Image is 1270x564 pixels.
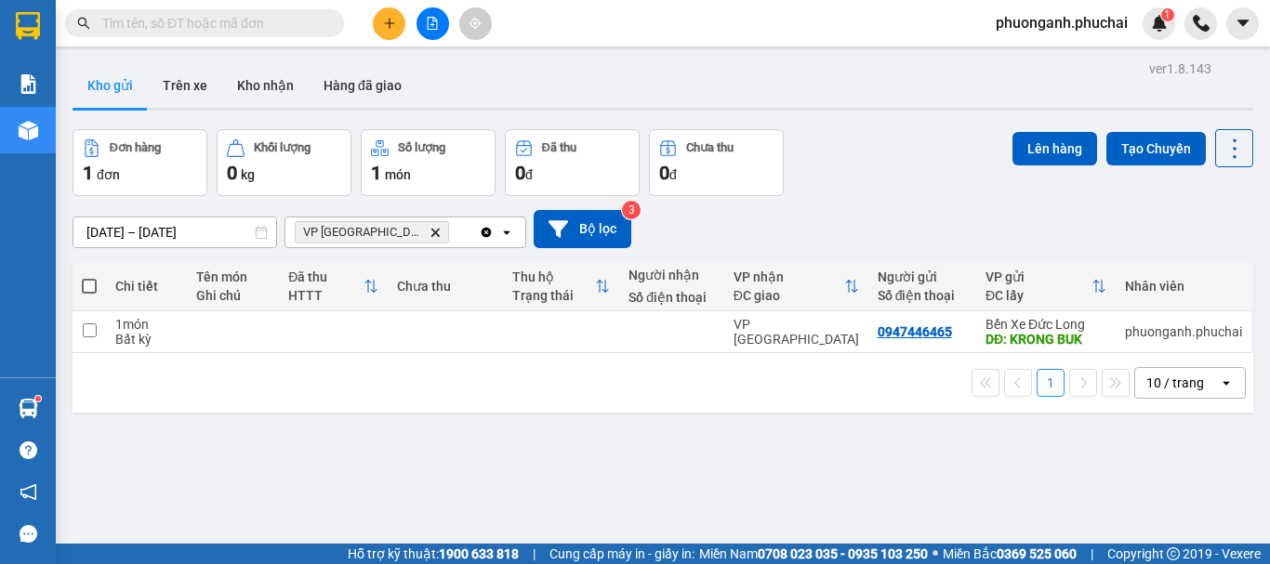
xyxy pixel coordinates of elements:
input: Tìm tên, số ĐT hoặc mã đơn [102,13,322,33]
span: 1 [83,162,93,184]
button: Kho gửi [73,63,148,108]
div: VP [GEOGRAPHIC_DATA] [734,317,859,347]
span: 0 [227,162,237,184]
span: Miền Bắc [943,544,1077,564]
span: phuonganh.phuchai [981,11,1143,34]
span: search [77,17,90,30]
strong: 0369 525 060 [997,546,1077,561]
button: Trên xe [148,63,222,108]
button: Kho nhận [222,63,309,108]
div: Chi tiết [115,279,178,294]
span: 1 [371,162,381,184]
button: Bộ lọc [534,210,631,248]
span: | [1091,544,1093,564]
button: Chưa thu0đ [649,129,784,196]
div: Thu hộ [512,269,595,284]
div: Chưa thu [686,141,734,154]
svg: open [499,225,514,240]
div: 1 món [115,317,178,332]
th: Toggle SortBy [279,262,387,311]
div: Trạng thái [512,288,595,303]
span: 1 [1164,8,1171,21]
input: Selected VP Đà Lạt. [453,223,455,242]
span: file-add [426,17,439,30]
div: VP gửi [986,269,1091,284]
div: Khối lượng [254,141,311,154]
div: Bất kỳ [115,332,178,347]
div: Số điện thoại [628,290,715,305]
button: caret-down [1226,7,1259,40]
span: Miền Nam [699,544,928,564]
span: Hỗ trợ kỹ thuật: [348,544,519,564]
span: 0 [659,162,669,184]
button: Đơn hàng1đơn [73,129,207,196]
button: aim [459,7,492,40]
span: caret-down [1235,15,1251,32]
img: logo-vxr [16,12,40,40]
button: file-add [417,7,449,40]
div: Số điện thoại [878,288,967,303]
span: VP Đà Lạt [303,225,422,240]
button: Tạo Chuyến [1106,132,1206,165]
span: Cung cấp máy in - giấy in: [549,544,695,564]
button: 1 [1037,369,1065,397]
button: Đã thu0đ [505,129,640,196]
sup: 1 [35,396,41,401]
div: 0947446465 [878,324,952,339]
img: solution-icon [19,74,38,94]
button: Lên hàng [1012,132,1097,165]
span: VP Đà Lạt, close by backspace [295,221,449,243]
span: aim [469,17,482,30]
span: đơn [97,167,120,182]
span: plus [383,17,396,30]
div: Tên món [196,269,270,284]
svg: Clear all [479,225,494,240]
th: Toggle SortBy [976,262,1116,311]
span: question-circle [20,441,37,459]
div: VP nhận [734,269,844,284]
span: copyright [1167,547,1180,560]
svg: Delete [430,227,441,238]
div: HTTT [288,288,363,303]
div: Người gửi [878,269,967,284]
div: Ghi chú [196,288,270,303]
div: ver 1.8.143 [1149,59,1211,79]
span: | [533,544,536,564]
div: Đã thu [542,141,576,154]
input: Select a date range. [73,217,276,247]
span: notification [20,483,37,501]
strong: 0708 023 035 - 0935 103 250 [758,546,928,561]
span: kg [241,167,255,182]
img: phone-icon [1193,15,1210,32]
button: plus [373,7,405,40]
span: món [385,167,411,182]
img: warehouse-icon [19,399,38,418]
th: Toggle SortBy [503,262,619,311]
span: đ [669,167,677,182]
button: Số lượng1món [361,129,496,196]
svg: open [1219,375,1234,390]
span: đ [525,167,533,182]
div: 10 / trang [1146,374,1204,392]
span: message [20,525,37,543]
div: Đơn hàng [110,141,161,154]
div: Chưa thu [397,279,495,294]
span: 0 [515,162,525,184]
img: icon-new-feature [1151,15,1168,32]
th: Toggle SortBy [724,262,868,311]
div: ĐC giao [734,288,844,303]
button: Hàng đã giao [309,63,417,108]
strong: 1900 633 818 [439,546,519,561]
div: Bến Xe Đức Long [986,317,1106,332]
sup: 1 [1161,8,1174,21]
div: Đã thu [288,269,363,284]
div: Nhân viên [1125,279,1242,294]
div: DĐ: KRONG BUK [986,332,1106,347]
sup: 3 [622,201,641,219]
div: Số lượng [398,141,445,154]
img: warehouse-icon [19,121,38,140]
button: Khối lượng0kg [217,129,351,196]
div: phuonganh.phuchai [1125,324,1242,339]
span: ⚪️ [933,550,938,557]
div: ĐC lấy [986,288,1091,303]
